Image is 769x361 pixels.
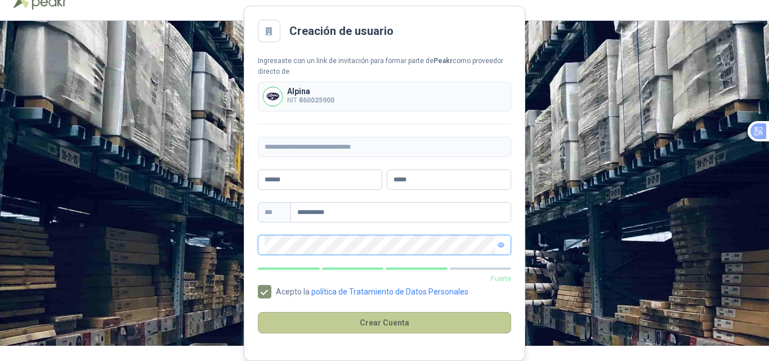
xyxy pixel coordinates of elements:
button: Crear Cuenta [258,312,511,333]
div: Ingresaste con un link de invitación para formar parte de como proveedor directo de: [258,56,511,77]
span: Acepto la [271,288,473,296]
h2: Creación de usuario [289,23,394,40]
b: 860025900 [299,96,334,104]
a: política de Tratamiento de Datos Personales [311,287,468,296]
span: eye [498,242,504,248]
p: Alpina [287,87,334,95]
b: Peakr [433,57,453,65]
p: NIT [287,95,334,106]
p: Fuerte [258,273,511,284]
img: Company Logo [263,87,282,106]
